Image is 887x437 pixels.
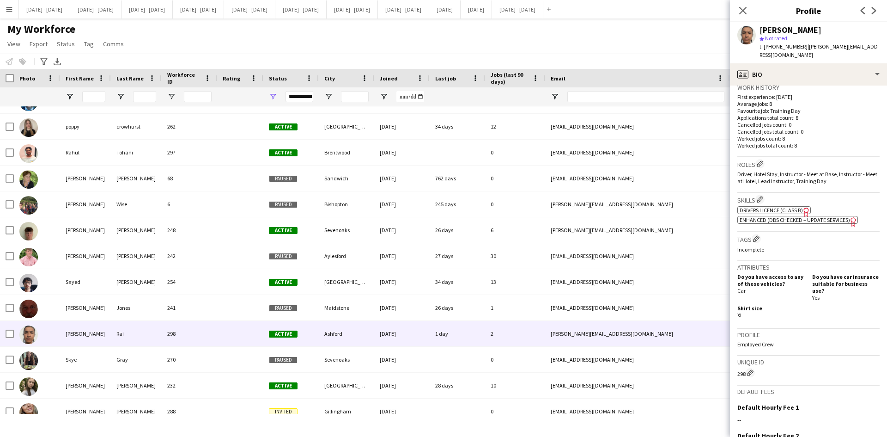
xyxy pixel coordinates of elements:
button: [DATE] - [DATE] [275,0,327,18]
button: [DATE] - [DATE] [224,0,275,18]
img: Sophie Burman [19,377,38,396]
div: [PERSON_NAME][EMAIL_ADDRESS][DOMAIN_NAME] [545,191,730,217]
h3: Default Hourly Fee 1 [737,403,799,412]
img: Sayed Rahimi [19,274,38,292]
span: Active [269,149,298,156]
img: Skye Gray [19,351,38,370]
div: -- [737,416,880,424]
button: Open Filter Menu [66,92,74,101]
div: [PERSON_NAME] [111,373,162,398]
p: First experience: [DATE] [737,93,880,100]
div: [DATE] [374,269,430,295]
span: City [324,75,335,82]
button: Open Filter Menu [116,92,125,101]
div: [EMAIL_ADDRESS][DOMAIN_NAME] [545,140,730,165]
span: Car [737,287,746,294]
img: Rahul Tohani [19,144,38,163]
img: Ryan Dewhurst [19,248,38,266]
div: [GEOGRAPHIC_DATA] [319,269,374,295]
img: Rebecca Meredith [19,170,38,189]
span: Yes [812,294,820,301]
div: [PERSON_NAME][EMAIL_ADDRESS][DOMAIN_NAME] [545,217,730,243]
div: [PERSON_NAME] [60,295,111,320]
div: [PERSON_NAME] [60,191,111,217]
span: Jobs (last 90 days) [491,71,529,85]
div: 26 days [430,217,485,243]
button: [DATE] - [DATE] [327,0,378,18]
div: [DATE] [374,399,430,424]
div: [EMAIL_ADDRESS][DOMAIN_NAME] [545,347,730,372]
div: 26 days [430,295,485,320]
img: Shusanta Rai [19,326,38,344]
input: Last Name Filter Input [133,91,156,102]
div: [PERSON_NAME][EMAIL_ADDRESS][DOMAIN_NAME] [545,321,730,346]
div: [EMAIL_ADDRESS][DOMAIN_NAME] [545,114,730,139]
div: 34 days [430,269,485,295]
button: [DATE] - [DATE] [19,0,70,18]
span: Driver, Hotel Stay, Instructor - Meet at Base, Instructor - Meet at Hotel, Lead Instructor, Train... [737,171,877,185]
div: Rai [111,321,162,346]
div: [PERSON_NAME] [60,166,111,191]
input: First Name Filter Input [82,91,105,102]
div: Bishopton [319,191,374,217]
p: Average jobs: 8 [737,100,880,107]
a: Export [26,38,51,50]
app-action-btn: Advanced filters [38,56,49,67]
div: 34 days [430,114,485,139]
button: [DATE] [461,0,492,18]
div: [PERSON_NAME] [111,166,162,191]
img: poppy crowhurst [19,118,38,137]
div: 232 [162,373,217,398]
div: Aylesford [319,243,374,269]
span: Last job [435,75,456,82]
div: Sayed [60,269,111,295]
div: [DATE] [374,295,430,320]
span: Comms [103,40,124,48]
button: [DATE] - [DATE] [492,0,543,18]
p: Employed Crew [737,341,880,348]
h3: Profile [737,331,880,339]
h3: Tags [737,234,880,244]
h5: Do you have car insurance suitable for business use? [812,273,880,294]
span: Drivers Licence (Class B) [740,207,803,214]
div: [PERSON_NAME] [111,269,162,295]
div: 6 [162,191,217,217]
button: Open Filter Menu [380,92,388,101]
div: 0 [485,140,545,165]
div: Ashford [319,321,374,346]
div: 0 [485,191,545,217]
div: 242 [162,243,217,269]
span: Paused [269,305,298,312]
div: [EMAIL_ADDRESS][DOMAIN_NAME] [545,166,730,191]
div: Sevenoaks [319,217,374,243]
div: 12 [485,114,545,139]
div: 262 [162,114,217,139]
div: Tohani [111,140,162,165]
h3: Default fees [737,388,880,396]
p: Worked jobs total count: 8 [737,142,880,149]
span: Rating [223,75,240,82]
div: [DATE] [374,166,430,191]
div: Sandwich [319,166,374,191]
div: [PERSON_NAME] [60,217,111,243]
h3: Profile [730,5,887,17]
div: Skye [60,347,111,372]
img: Richard Wise [19,196,38,215]
button: [DATE] [429,0,461,18]
button: Open Filter Menu [551,92,559,101]
input: City Filter Input [341,91,369,102]
div: 245 days [430,191,485,217]
p: Worked jobs count: 8 [737,135,880,142]
span: Enhanced (DBS Checked – Update Services) [740,216,850,223]
img: Sophie Jaggers [19,403,38,422]
span: View [7,40,20,48]
span: First Name [66,75,94,82]
span: Photo [19,75,35,82]
input: Email Filter Input [567,91,724,102]
h3: Unique ID [737,358,880,366]
h5: Do you have access to any of these vehicles? [737,273,805,287]
div: 28 days [430,373,485,398]
p: Cancelled jobs total count: 0 [737,128,880,135]
span: My Workforce [7,22,75,36]
span: Paused [269,253,298,260]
